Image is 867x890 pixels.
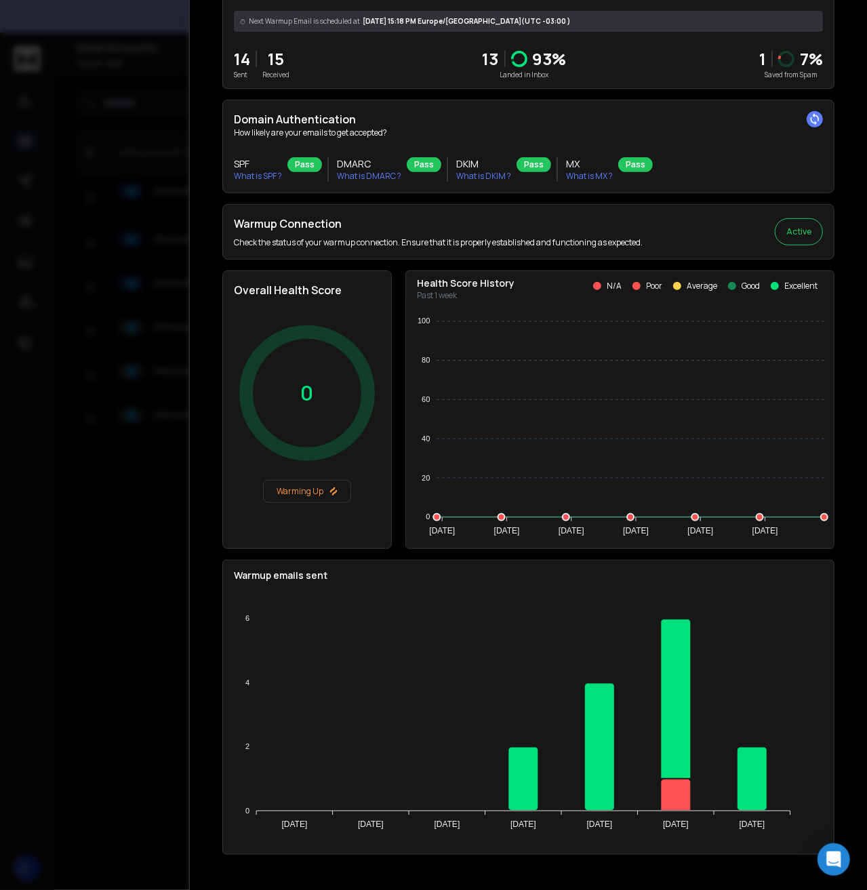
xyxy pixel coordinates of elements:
[456,157,511,171] h3: DKIM
[245,743,249,751] tspan: 2
[646,281,662,291] p: Poor
[249,16,360,26] span: Next Warmup Email is scheduled at
[417,277,515,290] p: Health Score History
[533,48,567,70] p: 93 %
[422,356,430,364] tspan: 80
[784,281,818,291] p: Excellent
[407,157,441,172] div: Pass
[800,48,823,70] p: 7 %
[262,48,289,70] p: 15
[426,513,430,521] tspan: 0
[623,526,649,535] tspan: [DATE]
[269,486,345,497] p: Warming Up
[687,281,717,291] p: Average
[740,820,765,829] tspan: [DATE]
[245,615,249,623] tspan: 6
[245,807,249,815] tspan: 0
[422,395,430,403] tspan: 60
[759,47,766,70] strong: 1
[775,218,823,245] button: Active
[510,820,536,829] tspan: [DATE]
[262,70,289,80] p: Received
[494,526,520,535] tspan: [DATE]
[618,157,653,172] div: Pass
[234,171,282,182] p: What is SPF ?
[287,157,322,172] div: Pass
[422,474,430,482] tspan: 20
[759,70,823,80] p: Saved from Spam
[337,157,401,171] h3: DMARC
[234,127,823,138] p: How likely are your emails to get accepted?
[587,820,613,829] tspan: [DATE]
[422,434,430,443] tspan: 40
[234,282,380,298] h2: Overall Health Score
[559,526,584,535] tspan: [DATE]
[418,317,430,325] tspan: 100
[337,171,401,182] p: What is DMARC ?
[483,70,567,80] p: Landed in Inbox
[517,157,551,172] div: Pass
[281,820,307,829] tspan: [DATE]
[234,216,643,232] h2: Warmup Connection
[663,820,689,829] tspan: [DATE]
[234,11,823,32] div: [DATE] 15:18 PM Europe/[GEOGRAPHIC_DATA] (UTC -03:00 )
[245,679,249,687] tspan: 4
[234,569,823,582] p: Warmup emails sent
[435,820,460,829] tspan: [DATE]
[566,171,613,182] p: What is MX ?
[234,48,250,70] p: 14
[566,157,613,171] h3: MX
[429,526,455,535] tspan: [DATE]
[483,48,499,70] p: 13
[234,70,250,80] p: Sent
[234,237,643,248] p: Check the status of your warmup connection. Ensure that it is properly established and functionin...
[752,526,778,535] tspan: [DATE]
[417,290,515,301] p: Past 1 week
[742,281,760,291] p: Good
[234,157,282,171] h3: SPF
[358,820,384,829] tspan: [DATE]
[818,843,850,876] div: Open Intercom Messenger
[607,281,622,291] p: N/A
[456,171,511,182] p: What is DKIM ?
[301,381,314,405] p: 0
[688,526,714,535] tspan: [DATE]
[234,111,823,127] h2: Domain Authentication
